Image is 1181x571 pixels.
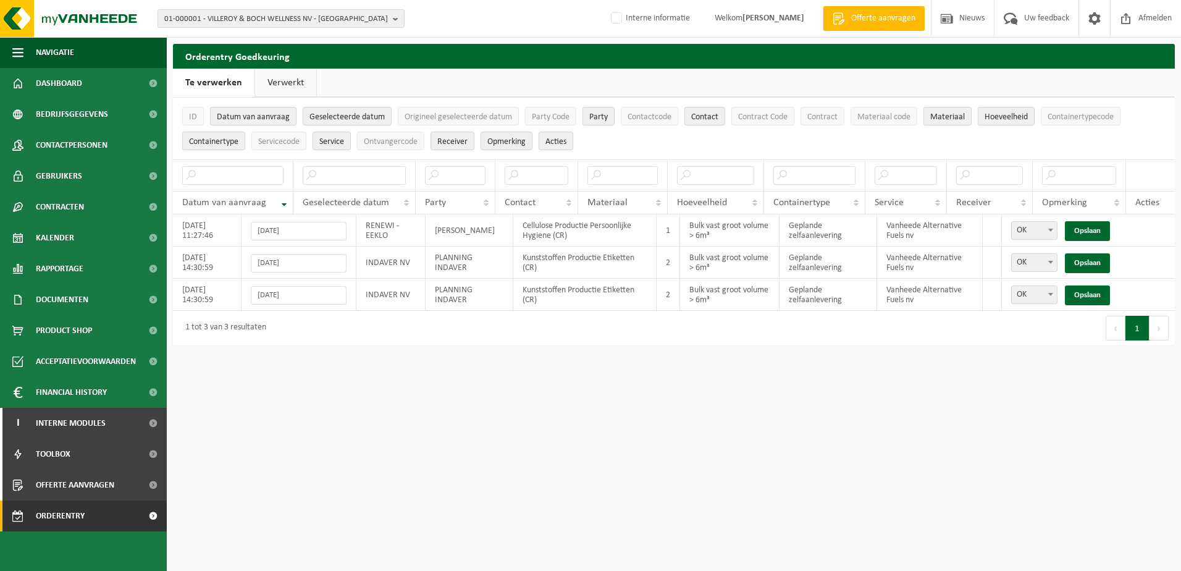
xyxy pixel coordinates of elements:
[684,107,725,125] button: ContactContact: Activate to sort
[505,198,536,208] span: Contact
[36,346,136,377] span: Acceptatievoorwaarden
[848,12,918,25] span: Offerte aanvragen
[1149,316,1169,340] button: Next
[36,439,70,470] span: Toolbox
[525,107,576,125] button: Party CodeParty Code: Activate to sort
[780,279,877,311] td: Geplande zelfaanlevering
[1041,107,1120,125] button: ContainertypecodeContainertypecode: Activate to sort
[691,112,718,122] span: Contact
[680,279,780,311] td: Bulk vast groot volume > 6m³
[780,247,877,279] td: Geplande zelfaanlevering
[1065,285,1110,305] a: Opslaan
[398,107,519,125] button: Origineel geselecteerde datumOrigineel geselecteerde datum: Activate to sort
[173,69,254,97] a: Te verwerken
[255,69,316,97] a: Verwerkt
[1011,221,1057,240] span: OK
[1012,254,1057,271] span: OK
[164,10,388,28] span: 01-000001 - VILLEROY & BOCH WELLNESS NV - [GEOGRAPHIC_DATA]
[930,112,965,122] span: Materiaal
[657,247,680,279] td: 2
[36,501,140,531] span: Orderentry Goedkeuring
[628,112,671,122] span: Contactcode
[309,112,385,122] span: Geselecteerde datum
[36,315,92,346] span: Product Shop
[158,9,405,28] button: 01-000001 - VILLEROY & BOCH WELLNESS NV - [GEOGRAPHIC_DATA]
[182,107,204,125] button: IDID: Activate to sort
[173,214,242,247] td: [DATE] 11:27:46
[356,247,426,279] td: INDAVER NV
[1048,112,1114,122] span: Containertypecode
[587,198,628,208] span: Materiaal
[36,377,107,408] span: Financial History
[877,214,983,247] td: Vanheede Alternative Fuels nv
[12,408,23,439] span: I
[1042,198,1087,208] span: Opmerking
[36,253,83,284] span: Rapportage
[426,214,513,247] td: [PERSON_NAME]
[36,192,84,222] span: Contracten
[1012,286,1057,303] span: OK
[182,198,266,208] span: Datum van aanvraag
[189,112,197,122] span: ID
[173,279,242,311] td: [DATE] 14:30:59
[738,112,788,122] span: Contract Code
[36,470,114,501] span: Offerte aanvragen
[36,99,108,130] span: Bedrijfsgegevens
[582,107,615,125] button: PartyParty: Activate to sort
[1125,316,1149,340] button: 1
[36,130,107,161] span: Contactpersonen
[357,132,424,150] button: OntvangercodeOntvangercode: Activate to sort
[313,132,351,150] button: ServiceService: Activate to sort
[1065,221,1110,241] a: Opslaan
[680,247,780,279] td: Bulk vast groot volume > 6m³
[36,222,74,253] span: Kalender
[364,137,418,146] span: Ontvangercode
[923,107,972,125] button: MateriaalMateriaal: Activate to sort
[801,107,844,125] button: ContractContract: Activate to sort
[532,112,569,122] span: Party Code
[303,107,392,125] button: Geselecteerde datumGeselecteerde datum: Activate to sort
[217,112,290,122] span: Datum van aanvraag
[742,14,804,23] strong: [PERSON_NAME]
[179,317,266,339] div: 1 tot 3 van 3 resultaten
[545,137,566,146] span: Acties
[589,112,608,122] span: Party
[36,408,106,439] span: Interne modules
[513,247,657,279] td: Kunststoffen Productie Etiketten (CR)
[1011,285,1057,304] span: OK
[1106,316,1125,340] button: Previous
[481,132,532,150] button: OpmerkingOpmerking: Activate to sort
[513,214,657,247] td: Cellulose Productie Persoonlijke Hygiene (CR)
[487,137,526,146] span: Opmerking
[621,107,678,125] button: ContactcodeContactcode: Activate to sort
[657,279,680,311] td: 2
[173,247,242,279] td: [DATE] 14:30:59
[978,107,1035,125] button: HoeveelheidHoeveelheid: Activate to sort
[173,44,1175,68] h2: Orderentry Goedkeuring
[303,198,389,208] span: Geselecteerde datum
[1065,253,1110,273] a: Opslaan
[258,137,300,146] span: Servicecode
[36,37,74,68] span: Navigatie
[780,214,877,247] td: Geplande zelfaanlevering
[877,279,983,311] td: Vanheede Alternative Fuels nv
[36,161,82,192] span: Gebruikers
[189,137,238,146] span: Containertype
[608,9,690,28] label: Interne informatie
[1012,222,1057,239] span: OK
[1135,198,1159,208] span: Acties
[425,198,446,208] span: Party
[426,247,513,279] td: PLANNING INDAVER
[985,112,1028,122] span: Hoeveelheid
[956,198,991,208] span: Receiver
[539,132,573,150] button: Acties
[807,112,838,122] span: Contract
[823,6,925,31] a: Offerte aanvragen
[356,279,426,311] td: INDAVER NV
[251,132,306,150] button: ServicecodeServicecode: Activate to sort
[182,132,245,150] button: ContainertypeContainertype: Activate to sort
[731,107,794,125] button: Contract CodeContract Code: Activate to sort
[657,214,680,247] td: 1
[857,112,910,122] span: Materiaal code
[431,132,474,150] button: ReceiverReceiver: Activate to sort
